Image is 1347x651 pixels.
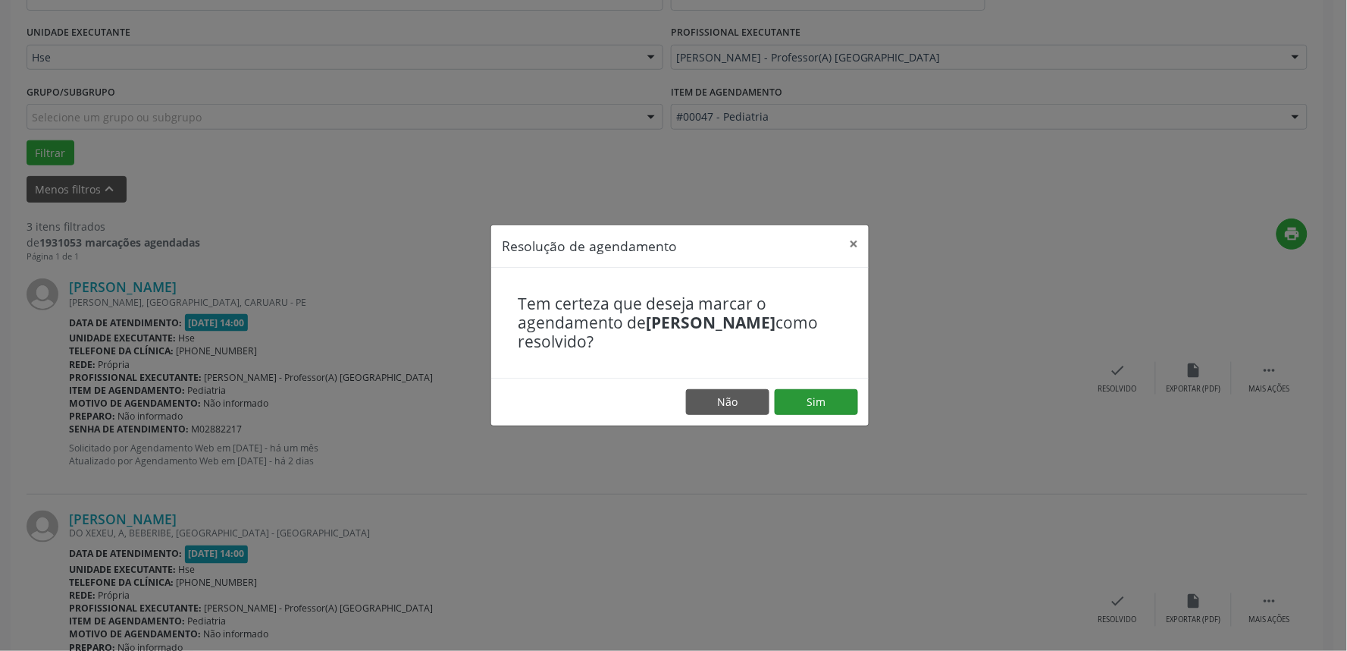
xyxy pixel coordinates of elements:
button: Close [838,225,869,263]
button: Não [686,389,769,415]
h5: Resolução de agendamento [502,236,677,256]
b: [PERSON_NAME] [646,312,775,333]
button: Sim [775,389,858,415]
h4: Tem certeza que deseja marcar o agendamento de como resolvido? [518,294,842,352]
